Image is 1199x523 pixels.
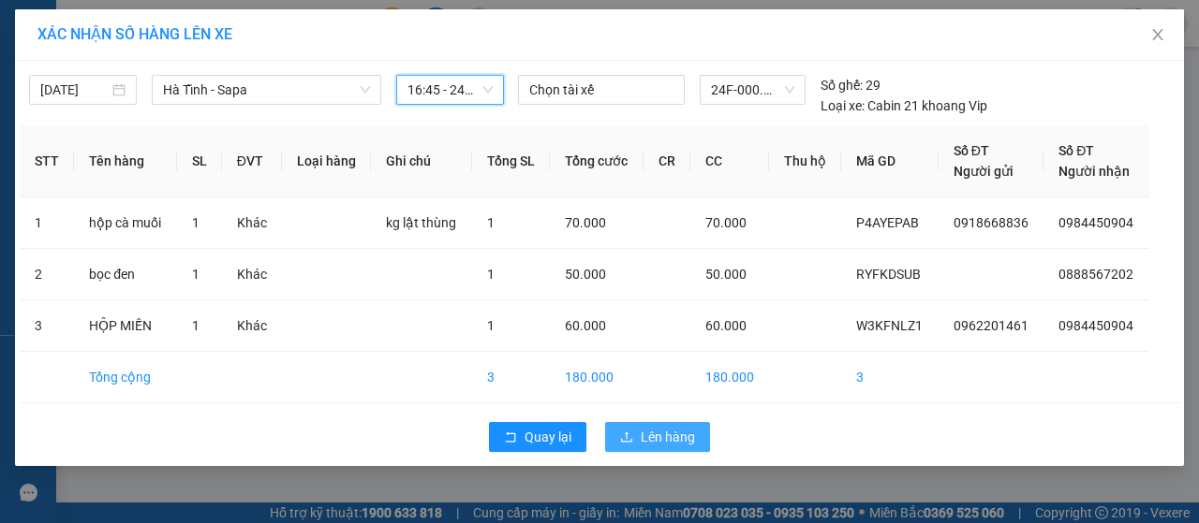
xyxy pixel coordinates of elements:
[565,267,606,282] span: 50.000
[641,427,695,447] span: Lên hàng
[841,352,938,403] td: 3
[705,267,747,282] span: 50.000
[856,215,919,230] span: P4AYEPAB
[250,15,452,46] b: [DOMAIN_NAME]
[74,300,176,352] td: HỘP MIẾN
[74,197,176,249] td: hộp cà muối
[487,318,495,333] span: 1
[472,125,550,197] th: Tổng SL
[769,125,841,197] th: Thu hộ
[856,267,921,282] span: RYFKDSUB
[1058,143,1094,158] span: Số ĐT
[1132,9,1184,62] button: Close
[565,318,606,333] span: 60.000
[487,267,495,282] span: 1
[954,164,1014,179] span: Người gửi
[222,125,282,197] th: ĐVT
[10,134,151,165] h2: W3KFNLZ1
[821,75,863,95] span: Số ghế:
[954,215,1029,230] span: 0918668836
[360,84,371,95] span: down
[177,125,222,197] th: SL
[487,215,495,230] span: 1
[489,422,586,452] button: rollbackQuay lại
[192,215,200,230] span: 1
[386,215,456,230] span: kg lật thùng
[74,249,176,300] td: bọc đen
[705,215,747,230] span: 70.000
[67,15,294,128] b: [PERSON_NAME] ([PERSON_NAME] - Sapa)
[20,125,74,197] th: STT
[222,300,282,352] td: Khác
[192,318,200,333] span: 1
[550,125,643,197] th: Tổng cước
[371,125,471,197] th: Ghi chú
[1150,27,1165,42] span: close
[74,352,176,403] td: Tổng cộng
[1058,318,1133,333] span: 0984450904
[222,197,282,249] td: Khác
[282,125,371,197] th: Loại hàng
[1058,267,1133,282] span: 0888567202
[472,352,550,403] td: 3
[821,95,865,116] span: Loại xe:
[711,76,794,104] span: 24F-000.63
[163,76,370,104] span: Hà Tĩnh - Sapa
[98,134,452,252] h2: VP Nhận: Văn phòng Lào Cai
[821,75,881,95] div: 29
[37,25,232,43] span: XÁC NHẬN SỐ HÀNG LÊN XE
[74,125,176,197] th: Tên hàng
[856,318,923,333] span: W3KFNLZ1
[841,125,938,197] th: Mã GD
[192,267,200,282] span: 1
[705,318,747,333] span: 60.000
[1058,215,1133,230] span: 0984450904
[954,318,1029,333] span: 0962201461
[550,352,643,403] td: 180.000
[690,125,769,197] th: CC
[20,300,74,352] td: 3
[20,197,74,249] td: 1
[565,215,606,230] span: 70.000
[20,249,74,300] td: 2
[605,422,710,452] button: uploadLên hàng
[821,95,987,116] div: Cabin 21 khoang Vip
[690,352,769,403] td: 180.000
[644,125,690,197] th: CR
[40,80,109,100] input: 12/10/2025
[504,430,517,445] span: rollback
[620,430,633,445] span: upload
[1058,164,1130,179] span: Người nhận
[954,143,989,158] span: Số ĐT
[407,76,493,104] span: 16:45 - 24F-000.63
[525,427,571,447] span: Quay lại
[222,249,282,300] td: Khác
